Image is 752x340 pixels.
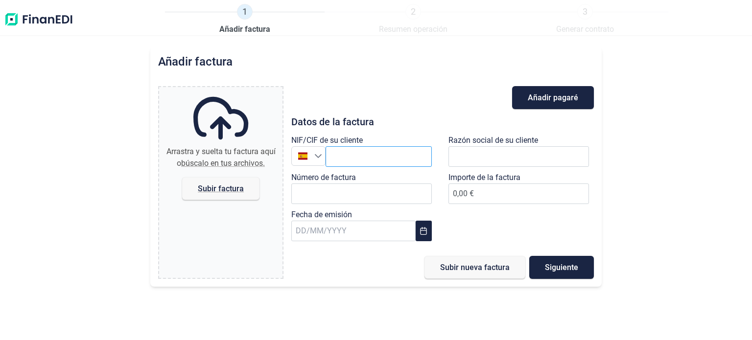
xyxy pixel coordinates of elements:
span: Añadir pagaré [528,94,578,101]
img: ES [298,151,307,160]
span: búscalo en tus archivos. [181,159,265,168]
label: Razón social de su cliente [448,135,538,146]
span: Siguiente [545,264,578,271]
span: Subir factura [198,185,244,192]
label: Fecha de emisión [291,209,352,221]
label: Número de factura [291,172,356,183]
h2: Añadir factura [158,55,233,68]
span: Añadir factura [219,23,270,35]
div: Seleccione un país [314,147,326,165]
button: Siguiente [529,256,594,279]
button: Añadir pagaré [512,86,594,109]
img: Logo de aplicación [4,4,73,35]
label: Importe de la factura [448,172,520,183]
button: Choose Date [416,221,432,241]
h3: Datos de la factura [291,117,594,127]
span: 1 [237,4,253,20]
span: Subir nueva factura [440,264,510,271]
div: Arrastra y suelta tu factura aquí o [163,146,279,169]
input: DD/MM/YYYY [291,221,416,241]
label: NIF/CIF de su cliente [291,135,363,146]
button: Subir nueva factura [424,256,525,279]
a: 1Añadir factura [219,4,270,35]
